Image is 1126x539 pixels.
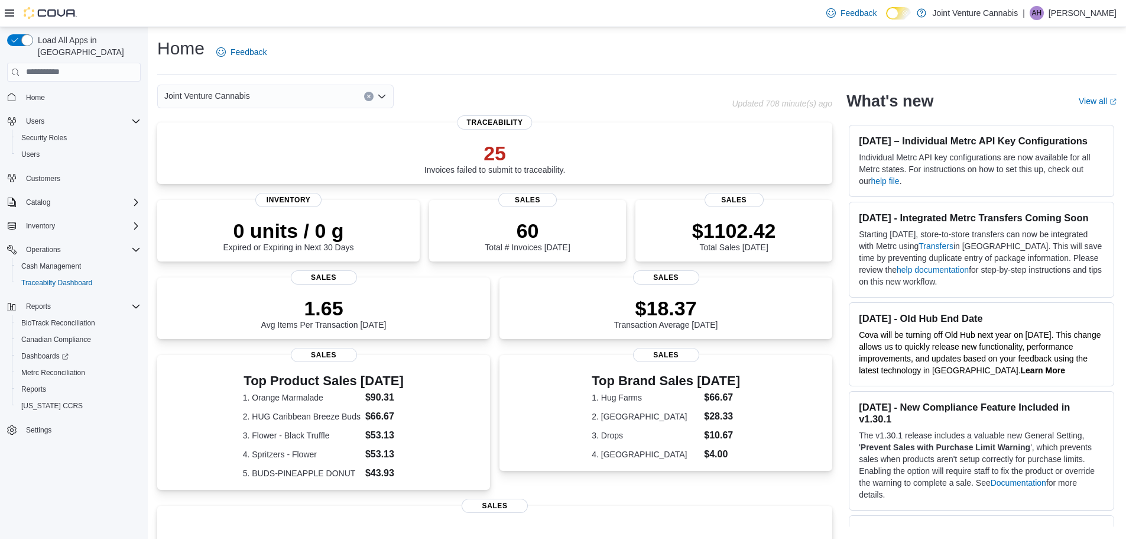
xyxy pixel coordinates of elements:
[841,7,877,19] span: Feedback
[498,193,557,207] span: Sales
[243,448,361,460] dt: 4. Spritzers - Flower
[2,89,145,106] button: Home
[17,316,100,330] a: BioTrack Reconciliation
[17,147,141,162] span: Users
[462,499,528,513] span: Sales
[12,275,145,291] button: Traceabilty Dashboard
[592,430,699,441] dt: 3. Drops
[223,219,354,243] p: 0 units / 0 g
[21,219,141,233] span: Inventory
[21,195,141,209] span: Catalog
[614,296,718,320] p: $18.37
[2,298,145,315] button: Reports
[17,131,72,145] a: Security Roles
[17,276,97,290] a: Traceabilty Dashboard
[17,366,90,380] a: Metrc Reconciliation
[592,392,699,404] dt: 1. Hug Farms
[21,262,81,271] span: Cash Management
[21,90,141,105] span: Home
[26,221,55,231] span: Inventory
[871,176,899,186] a: help file
[21,133,67,143] span: Security Roles
[21,368,85,377] span: Metrc Reconciliation
[1049,6,1117,20] p: [PERSON_NAME]
[21,91,50,105] a: Home
[26,198,50,207] span: Catalog
[21,278,92,288] span: Traceabilty Dashboard
[592,374,740,388] h3: Top Brand Sales [DATE]
[859,312,1104,324] h3: [DATE] - Old Hub End Date
[261,296,387,320] p: 1.65
[365,409,404,424] dd: $66.67
[17,399,87,413] a: [US_STATE] CCRS
[2,113,145,130] button: Users
[21,150,40,159] span: Users
[12,398,145,414] button: [US_STATE] CCRS
[485,219,570,252] div: Total # Invoices [DATE]
[1079,96,1117,106] a: View allExternal link
[2,170,145,187] button: Customers
[365,447,404,461] dd: $53.13
[919,241,953,251] a: Transfers
[704,409,740,424] dd: $28.33
[633,270,699,285] span: Sales
[932,6,1018,20] p: Joint Venture Cannabis
[21,172,65,186] a: Customers
[2,218,145,234] button: Inventory
[7,84,141,470] nav: Complex example
[12,364,145,381] button: Metrc Reconciliation
[243,392,361,404] dt: 1. Orange Marmalade
[1021,366,1065,375] strong: Learn More
[17,316,141,330] span: BioTrack Reconciliation
[21,243,66,257] button: Operations
[859,401,1104,425] h3: [DATE] - New Compliance Feature Included in v1.30.1
[897,265,969,275] a: help documentation
[2,241,145,258] button: Operations
[12,258,145,275] button: Cash Management
[2,194,145,211] button: Catalog
[26,245,61,254] span: Operations
[859,151,1104,187] p: Individual Metrc API key configurations are now available for all Metrc states. For instructions ...
[17,349,141,363] span: Dashboards
[21,335,91,344] span: Canadian Compliance
[1023,6,1025,20] p: |
[21,299,56,314] button: Reports
[21,171,141,186] span: Customers
[17,399,141,413] span: Washington CCRS
[21,114,49,128] button: Users
[223,219,354,252] div: Expired or Expiring in Next 30 Days
[26,93,45,102] span: Home
[859,330,1101,375] span: Cova will be turning off Old Hub next year on [DATE]. This change allows us to quickly release ne...
[17,259,86,273] a: Cash Management
[861,443,1030,452] strong: Prevent Sales with Purchase Limit Warning
[859,135,1104,147] h3: [DATE] – Individual Metrc API Key Configurations
[704,428,740,443] dd: $10.67
[365,390,404,405] dd: $90.31
[33,34,141,58] span: Load All Apps in [GEOGRAPHIC_DATA]
[732,99,832,108] p: Updated 708 minute(s) ago
[21,401,83,411] span: [US_STATE] CCRS
[291,348,357,362] span: Sales
[17,382,51,396] a: Reports
[17,147,44,162] a: Users
[457,115,533,130] span: Traceability
[157,37,205,60] h1: Home
[12,146,145,163] button: Users
[26,302,51,311] span: Reports
[26,425,51,435] span: Settings
[26,117,44,126] span: Users
[859,228,1104,288] p: Starting [DATE], store-to-store transfers can now be integrated with Metrc using in [GEOGRAPHIC_D...
[26,174,60,183] span: Customers
[243,467,361,479] dt: 5. BUDS-PINEAPPLE DONUT
[17,382,141,396] span: Reports
[846,92,933,111] h2: What's new
[21,195,55,209] button: Catalog
[1032,6,1042,20] span: AH
[12,130,145,146] button: Security Roles
[692,219,776,252] div: Total Sales [DATE]
[886,7,911,20] input: Dark Mode
[17,349,73,363] a: Dashboards
[704,447,740,461] dd: $4.00
[12,348,145,364] a: Dashboards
